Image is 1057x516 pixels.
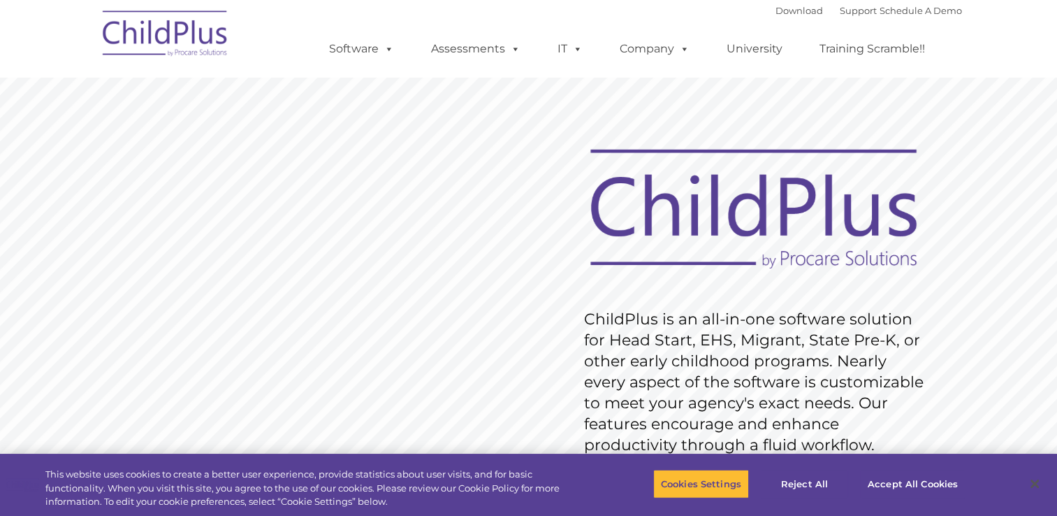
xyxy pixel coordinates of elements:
[606,35,704,63] a: Company
[713,35,796,63] a: University
[315,35,408,63] a: Software
[761,469,848,499] button: Reject All
[860,469,965,499] button: Accept All Cookies
[45,468,581,509] div: This website uses cookies to create a better user experience, provide statistics about user visit...
[840,5,877,16] a: Support
[880,5,962,16] a: Schedule A Demo
[653,469,749,499] button: Cookies Settings
[584,309,931,456] rs-layer: ChildPlus is an all-in-one software solution for Head Start, EHS, Migrant, State Pre-K, or other ...
[1019,468,1050,499] button: Close
[775,5,962,16] font: |
[775,5,823,16] a: Download
[417,35,534,63] a: Assessments
[544,35,597,63] a: IT
[805,35,939,63] a: Training Scramble!!
[96,1,235,71] img: ChildPlus by Procare Solutions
